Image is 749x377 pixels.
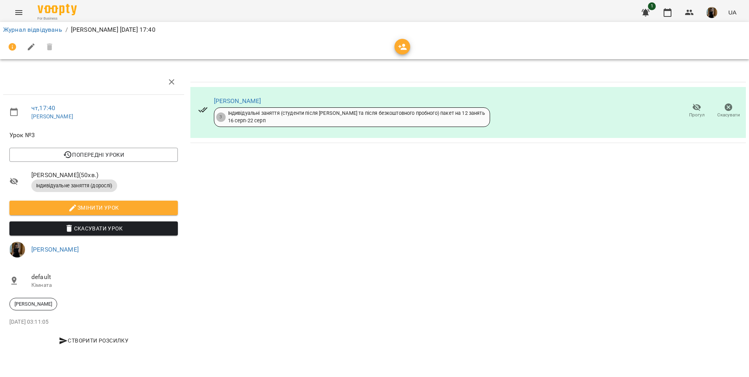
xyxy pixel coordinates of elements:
p: [DATE] 03:11:05 [9,318,178,326]
button: Скасувати Урок [9,221,178,236]
a: Журнал відвідувань [3,26,62,33]
span: Створити розсилку [13,336,175,345]
li: / [65,25,68,34]
button: Змінити урок [9,201,178,215]
span: Урок №3 [9,130,178,140]
button: Прогул [681,100,713,122]
button: UA [725,5,740,20]
button: Попередні уроки [9,148,178,162]
button: Створити розсилку [9,333,178,348]
button: Menu [9,3,28,22]
nav: breadcrumb [3,25,746,34]
span: Скасувати Урок [16,224,172,233]
span: [PERSON_NAME] [10,301,57,308]
span: For Business [38,16,77,21]
img: 283d04c281e4d03bc9b10f0e1c453e6b.jpg [706,7,717,18]
div: Індивідуальні заняття (студенти після [PERSON_NAME] та після безкоштовного пробного) пакет на 12 ... [228,110,485,124]
span: default [31,272,178,282]
a: [PERSON_NAME] [31,113,73,120]
span: 1 [648,2,656,10]
p: [PERSON_NAME] [DATE] 17:40 [71,25,156,34]
p: Кімната [31,281,178,289]
img: Voopty Logo [38,4,77,15]
span: Прогул [689,112,705,118]
a: [PERSON_NAME] [31,246,79,253]
a: чт , 17:40 [31,104,55,112]
span: Індивідуальне заняття (дорослі) [31,182,117,189]
a: [PERSON_NAME] [214,97,261,105]
span: UA [728,8,736,16]
button: Скасувати [713,100,744,122]
div: [PERSON_NAME] [9,298,57,310]
span: [PERSON_NAME] ( 50 хв. ) [31,170,178,180]
span: Змінити урок [16,203,172,212]
div: 3 [216,112,226,122]
span: Попередні уроки [16,150,172,159]
span: Скасувати [717,112,740,118]
img: 283d04c281e4d03bc9b10f0e1c453e6b.jpg [9,242,25,257]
